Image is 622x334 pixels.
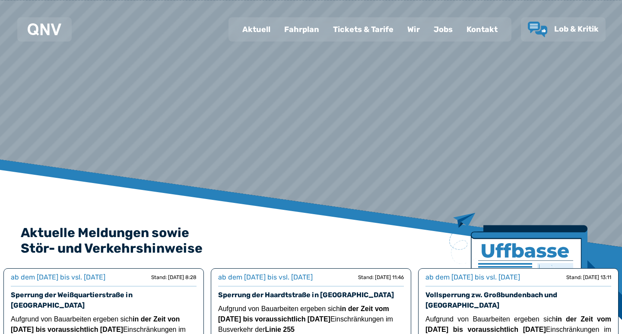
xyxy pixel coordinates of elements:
[460,18,505,41] a: Kontakt
[11,272,105,283] div: ab dem [DATE] bis vsl. [DATE]
[449,213,587,321] img: Zeitung mit Titel Uffbase
[151,274,197,281] div: Stand: [DATE] 8:28
[28,23,61,35] img: QNV Logo
[326,18,400,41] a: Tickets & Tarife
[218,291,394,299] a: Sperrung der Haardtstraße in [GEOGRAPHIC_DATA]
[218,272,313,283] div: ab dem [DATE] bis vsl. [DATE]
[528,22,599,37] a: Lob & Kritik
[554,24,599,34] span: Lob & Kritik
[11,291,133,309] a: Sperrung der Weißquartierstraße in [GEOGRAPHIC_DATA]
[277,18,326,41] a: Fahrplan
[425,291,557,309] a: Vollsperrung zw. Großbundenbach und [GEOGRAPHIC_DATA]
[218,305,393,333] span: Aufgrund von Bauarbeiten ergeben sich Einschränkungen im Busverkehr der
[427,18,460,41] a: Jobs
[21,225,601,256] h2: Aktuelle Meldungen sowie Stör- und Verkehrshinweise
[566,274,611,281] div: Stand: [DATE] 13:11
[358,274,404,281] div: Stand: [DATE] 11:46
[235,18,277,41] a: Aktuell
[265,326,295,333] strong: Linie 255
[400,18,427,41] a: Wir
[28,21,61,38] a: QNV Logo
[425,272,520,283] div: ab dem [DATE] bis vsl. [DATE]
